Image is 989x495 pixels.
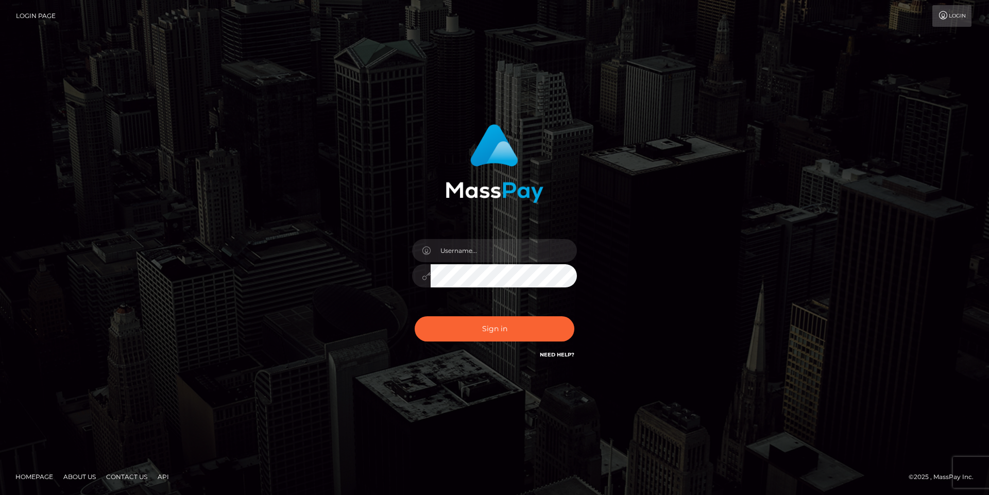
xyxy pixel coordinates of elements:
[16,5,56,27] a: Login Page
[540,351,574,358] a: Need Help?
[59,469,100,485] a: About Us
[909,471,981,483] div: © 2025 , MassPay Inc.
[446,124,543,203] img: MassPay Login
[11,469,57,485] a: Homepage
[102,469,151,485] a: Contact Us
[431,239,577,262] input: Username...
[932,5,971,27] a: Login
[415,316,574,342] button: Sign in
[154,469,173,485] a: API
